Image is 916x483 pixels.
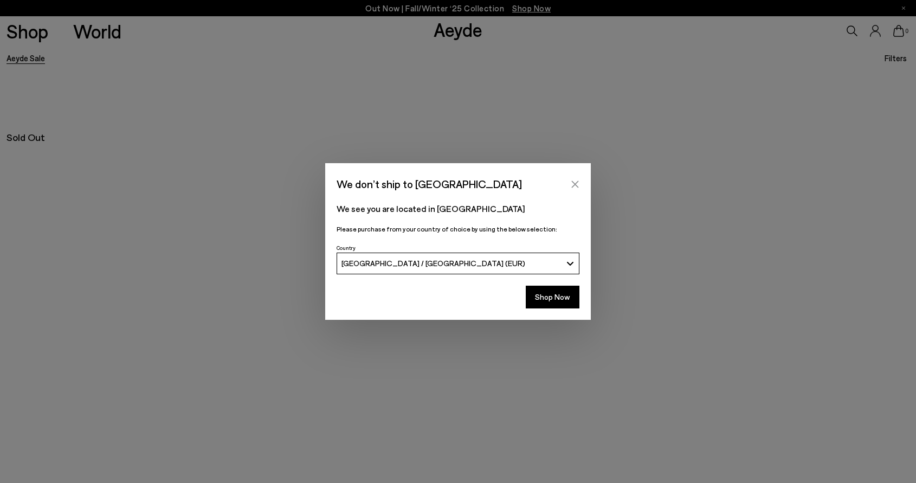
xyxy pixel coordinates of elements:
p: Please purchase from your country of choice by using the below selection: [337,224,579,234]
span: [GEOGRAPHIC_DATA] / [GEOGRAPHIC_DATA] (EUR) [341,259,525,268]
button: Close [567,176,583,192]
button: Shop Now [526,286,579,308]
span: We don’t ship to [GEOGRAPHIC_DATA] [337,175,522,194]
p: We see you are located in [GEOGRAPHIC_DATA] [337,202,579,215]
span: Country [337,244,356,251]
